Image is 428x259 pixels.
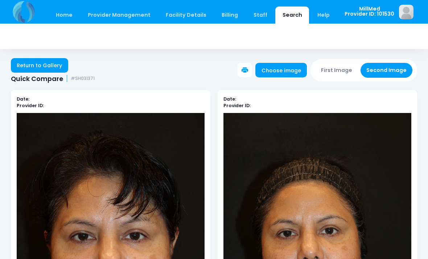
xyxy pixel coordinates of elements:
b: Date: [17,96,29,102]
small: #SH031371 [71,76,95,81]
a: Help [310,7,337,24]
button: Second Image [361,63,413,78]
a: Choose image [255,63,307,77]
b: Provider ID: [223,102,251,109]
a: Return to Gallery [11,58,68,73]
a: Billing [215,7,245,24]
span: MillMed Provider ID: 101530 [345,6,394,17]
a: Staff [246,7,274,24]
a: Facility Details [159,7,214,24]
img: image [399,5,413,19]
b: Date: [223,96,236,102]
a: Provider Management [81,7,157,24]
a: Search [275,7,309,24]
button: First Image [315,63,358,78]
span: Quick Compare [11,75,63,82]
b: Provider ID: [17,102,44,109]
a: Home [49,7,79,24]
